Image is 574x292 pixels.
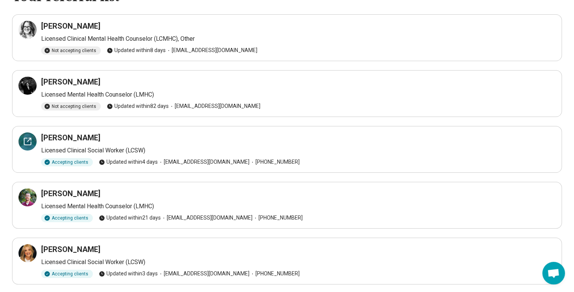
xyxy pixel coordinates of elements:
[107,102,169,110] span: Updated within 82 days
[249,158,300,166] span: [PHONE_NUMBER]
[41,202,556,211] p: Licensed Mental Health Counselor (LMHC)
[41,244,100,255] h3: [PERSON_NAME]
[99,214,161,222] span: Updated within 21 days
[41,77,100,87] h3: [PERSON_NAME]
[41,146,556,155] p: Licensed Clinical Social Worker (LCSW)
[107,46,166,54] span: Updated within 8 days
[41,188,100,199] h3: [PERSON_NAME]
[41,21,100,31] h3: [PERSON_NAME]
[158,270,249,278] span: [EMAIL_ADDRESS][DOMAIN_NAME]
[41,270,93,278] div: Accepting clients
[252,214,303,222] span: [PHONE_NUMBER]
[542,262,565,284] div: Open chat
[249,270,300,278] span: [PHONE_NUMBER]
[158,158,249,166] span: [EMAIL_ADDRESS][DOMAIN_NAME]
[41,158,93,166] div: Accepting clients
[169,102,260,110] span: [EMAIL_ADDRESS][DOMAIN_NAME]
[99,270,158,278] span: Updated within 3 days
[41,46,101,55] div: Not accepting clients
[161,214,252,222] span: [EMAIL_ADDRESS][DOMAIN_NAME]
[41,90,556,99] p: Licensed Mental Health Counselor (LMHC)
[41,132,100,143] h3: [PERSON_NAME]
[99,158,158,166] span: Updated within 4 days
[41,258,556,267] p: Licensed Clinical Social Worker (LCSW)
[41,102,101,111] div: Not accepting clients
[41,214,93,222] div: Accepting clients
[166,46,257,54] span: [EMAIL_ADDRESS][DOMAIN_NAME]
[41,34,556,43] p: Licensed Clinical Mental Health Counselor (LCMHC), Other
